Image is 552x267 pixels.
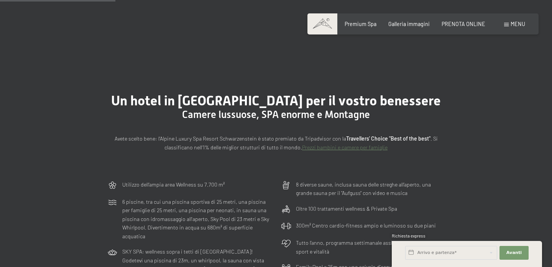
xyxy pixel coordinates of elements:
strong: Travellers' Choice "Best of the best" [346,135,430,142]
p: 6 piscine, tra cui una piscina sportiva di 25 metri, una piscina per famiglie di 25 metri, una pi... [122,198,271,241]
p: Tutto l’anno, programma settimanale assistito di escursioni, sport e vitalità [296,239,445,256]
p: Avete scelto bene: l’Alpine Luxury Spa Resort Schwarzenstein è stato premiato da Tripadvisor con ... [107,134,445,152]
a: Premium Spa [345,21,376,27]
p: 300m² Centro cardio-fitness ampio e luminoso su due piani [296,221,436,230]
button: Avanti [499,246,529,260]
a: PRENOTA ONLINE [442,21,485,27]
span: Richiesta express [392,233,426,238]
a: Galleria immagini [388,21,430,27]
p: 8 diverse saune, inclusa sauna delle streghe all’aperto, una grande sauna per il "Aufguss" con vi... [296,180,445,198]
p: Oltre 100 trattamenti wellness & Private Spa [296,205,397,213]
a: Prezzi bambini e camere per famiglie [302,144,388,151]
span: Un hotel in [GEOGRAPHIC_DATA] per il vostro benessere [111,93,441,108]
span: Camere lussuose, SPA enorme e Montagne [182,109,370,120]
p: Utilizzo dell‘ampia area Wellness su 7.700 m² [122,180,225,189]
span: Avanti [506,250,522,256]
span: Menu [511,21,525,27]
